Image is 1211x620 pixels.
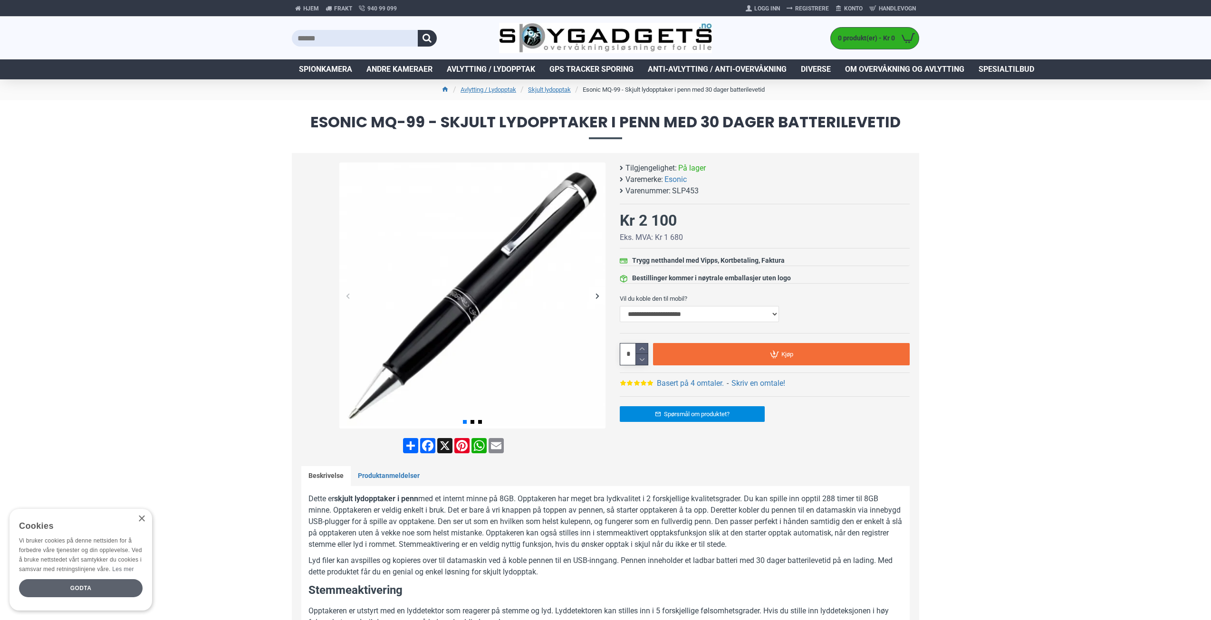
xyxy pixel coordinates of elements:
a: Skriv en omtale! [731,378,785,389]
b: Tilgjengelighet: [625,162,677,174]
a: Esonic [664,174,687,185]
span: Go to slide 1 [463,420,467,424]
span: Logg Inn [754,4,780,13]
span: 940 99 099 [367,4,397,13]
span: Spesialtilbud [979,64,1034,75]
img: Esonic MQ-99 - Skjult lydopptaker i penn med 30 dager batterilevetid - SpyGadgets.no [339,162,605,429]
a: Skjult lydopptak [528,85,571,95]
a: Spesialtilbud [971,59,1041,79]
a: Konto [832,1,866,16]
a: Anti-avlytting / Anti-overvåkning [641,59,794,79]
div: Close [138,515,145,523]
p: Dette er med et internt minne på 8GB. Opptakeren har meget bra lydkvalitet i 2 forskjellige kvali... [308,493,903,550]
span: Andre kameraer [366,64,432,75]
a: Basert på 4 omtaler. [657,378,724,389]
a: Avlytting / Lydopptak [461,85,516,95]
a: Share [402,438,419,453]
a: X [436,438,453,453]
b: skjult lydopptaker i penn [334,494,418,503]
span: Registrere [795,4,829,13]
div: Godta [19,579,143,597]
span: SLP453 [672,185,699,197]
a: Diverse [794,59,838,79]
b: Varenummer: [625,185,671,197]
a: Registrere [783,1,832,16]
a: Om overvåkning og avlytting [838,59,971,79]
a: Handlevogn [866,1,919,16]
a: Avlytting / Lydopptak [440,59,542,79]
h3: Stemmeaktivering [308,582,903,599]
label: Vil du koble den til mobil? [620,291,910,306]
a: Les mer, opens a new window [112,566,134,572]
span: Konto [844,4,863,13]
a: Andre kameraer [359,59,440,79]
b: - [727,379,729,388]
div: Kr 2 100 [620,209,677,232]
a: GPS Tracker Sporing [542,59,641,79]
span: Go to slide 3 [478,420,482,424]
p: Lyd filer kan avspilles og kopieres over til datamaskin ved å koble pennen til en USB-inngang. Pe... [308,555,903,578]
span: Vi bruker cookies på denne nettsiden for å forbedre våre tjenester og din opplevelse. Ved å bruke... [19,537,142,572]
div: Previous slide [339,287,356,304]
span: GPS Tracker Sporing [549,64,634,75]
span: Anti-avlytting / Anti-overvåkning [648,64,787,75]
span: Hjem [303,4,319,13]
span: Frakt [334,4,352,13]
span: Avlytting / Lydopptak [447,64,535,75]
a: Facebook [419,438,436,453]
img: SpyGadgets.no [499,23,712,54]
div: Cookies [19,516,136,536]
a: Pinterest [453,438,471,453]
span: På lager [678,162,706,174]
span: Esonic MQ-99 - Skjult lydopptaker i penn med 30 dager batterilevetid [292,114,919,139]
a: Beskrivelse [301,466,351,486]
a: Produktanmeldelser [351,466,427,486]
a: 0 produkt(er) - Kr 0 [831,28,919,49]
b: Varemerke: [625,174,663,185]
div: Trygg netthandel med Vipps, Kortbetaling, Faktura [632,256,785,266]
div: Next slide [589,287,605,304]
span: Handlevogn [879,4,916,13]
a: Spørsmål om produktet? [620,406,765,422]
span: 0 produkt(er) - Kr 0 [831,33,897,43]
a: Logg Inn [742,1,783,16]
span: Diverse [801,64,831,75]
span: Om overvåkning og avlytting [845,64,964,75]
span: Go to slide 2 [471,420,474,424]
a: Spionkamera [292,59,359,79]
a: Email [488,438,505,453]
span: Kjøp [781,351,793,357]
a: WhatsApp [471,438,488,453]
div: Bestillinger kommer i nøytrale emballasjer uten logo [632,273,791,283]
span: Spionkamera [299,64,352,75]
